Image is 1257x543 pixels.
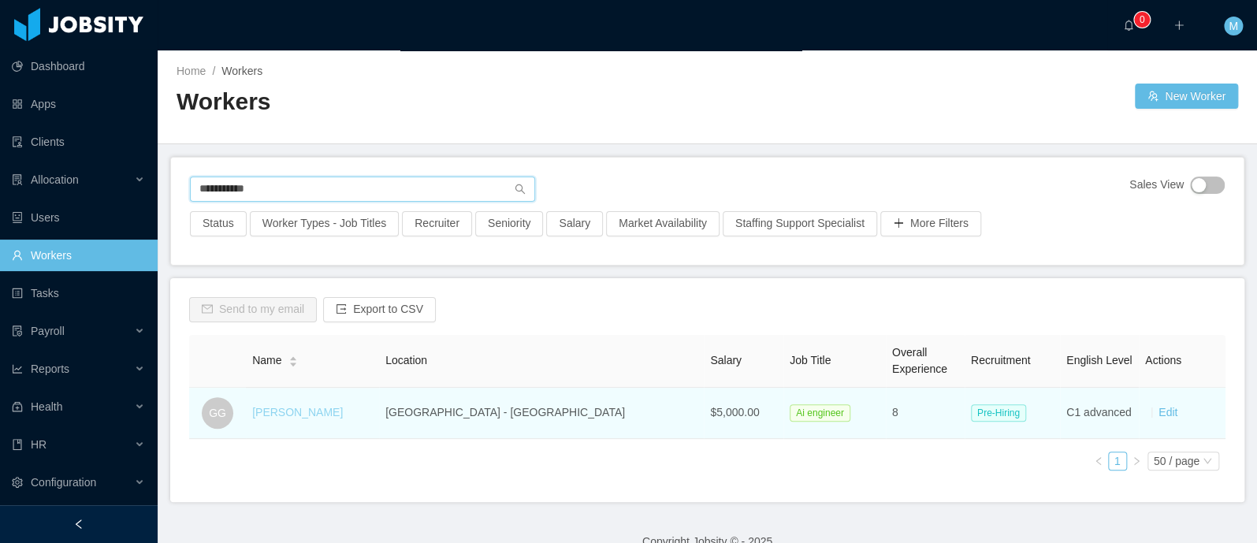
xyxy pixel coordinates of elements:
[1129,177,1184,194] span: Sales View
[790,354,831,366] span: Job Title
[252,352,281,369] span: Name
[1135,84,1238,109] button: icon: usergroup-addNew Worker
[971,354,1030,366] span: Recruitment
[1109,452,1126,470] a: 1
[971,404,1026,422] span: Pre-Hiring
[723,211,877,236] button: Staffing Support Specialist
[12,401,23,412] i: icon: medicine-box
[190,211,247,236] button: Status
[31,173,79,186] span: Allocation
[1066,354,1132,366] span: English Level
[546,211,603,236] button: Salary
[31,400,62,413] span: Health
[250,211,399,236] button: Worker Types - Job Titles
[710,406,759,418] span: $5,000.00
[1134,12,1150,28] sup: 0
[12,50,145,82] a: icon: pie-chartDashboard
[209,397,226,429] span: GG
[12,126,145,158] a: icon: auditClients
[1173,20,1184,31] i: icon: plus
[886,388,965,439] td: 8
[1145,354,1181,366] span: Actions
[177,65,206,77] a: Home
[323,297,436,322] button: icon: exportExport to CSV
[1158,406,1177,418] a: Edit
[1089,452,1108,470] li: Previous Page
[12,277,145,309] a: icon: profileTasks
[1229,17,1238,35] span: M
[1094,456,1103,466] i: icon: left
[710,354,742,366] span: Salary
[1132,456,1141,466] i: icon: right
[12,202,145,233] a: icon: robotUsers
[288,355,297,359] i: icon: caret-up
[221,65,262,77] span: Workers
[12,240,145,271] a: icon: userWorkers
[12,174,23,185] i: icon: solution
[288,360,297,365] i: icon: caret-down
[1123,20,1134,31] i: icon: bell
[12,477,23,488] i: icon: setting
[12,439,23,450] i: icon: book
[31,325,65,337] span: Payroll
[31,363,69,375] span: Reports
[892,346,947,375] span: Overall Experience
[12,363,23,374] i: icon: line-chart
[475,211,543,236] button: Seniority
[1108,452,1127,470] li: 1
[790,404,850,422] span: Ai engineer
[177,86,708,118] h2: Workers
[1060,388,1139,439] td: C1 advanced
[31,476,96,489] span: Configuration
[385,354,427,366] span: Location
[288,354,298,365] div: Sort
[252,406,343,418] a: [PERSON_NAME]
[12,325,23,337] i: icon: file-protect
[1203,456,1212,467] i: icon: down
[31,438,46,451] span: HR
[12,88,145,120] a: icon: appstoreApps
[212,65,215,77] span: /
[379,388,704,439] td: [GEOGRAPHIC_DATA] - [GEOGRAPHIC_DATA]
[1127,452,1146,470] li: Next Page
[606,211,720,236] button: Market Availability
[971,406,1032,418] a: Pre-Hiring
[1154,452,1199,470] div: 50 / page
[402,211,472,236] button: Recruiter
[515,184,526,195] i: icon: search
[880,211,981,236] button: icon: plusMore Filters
